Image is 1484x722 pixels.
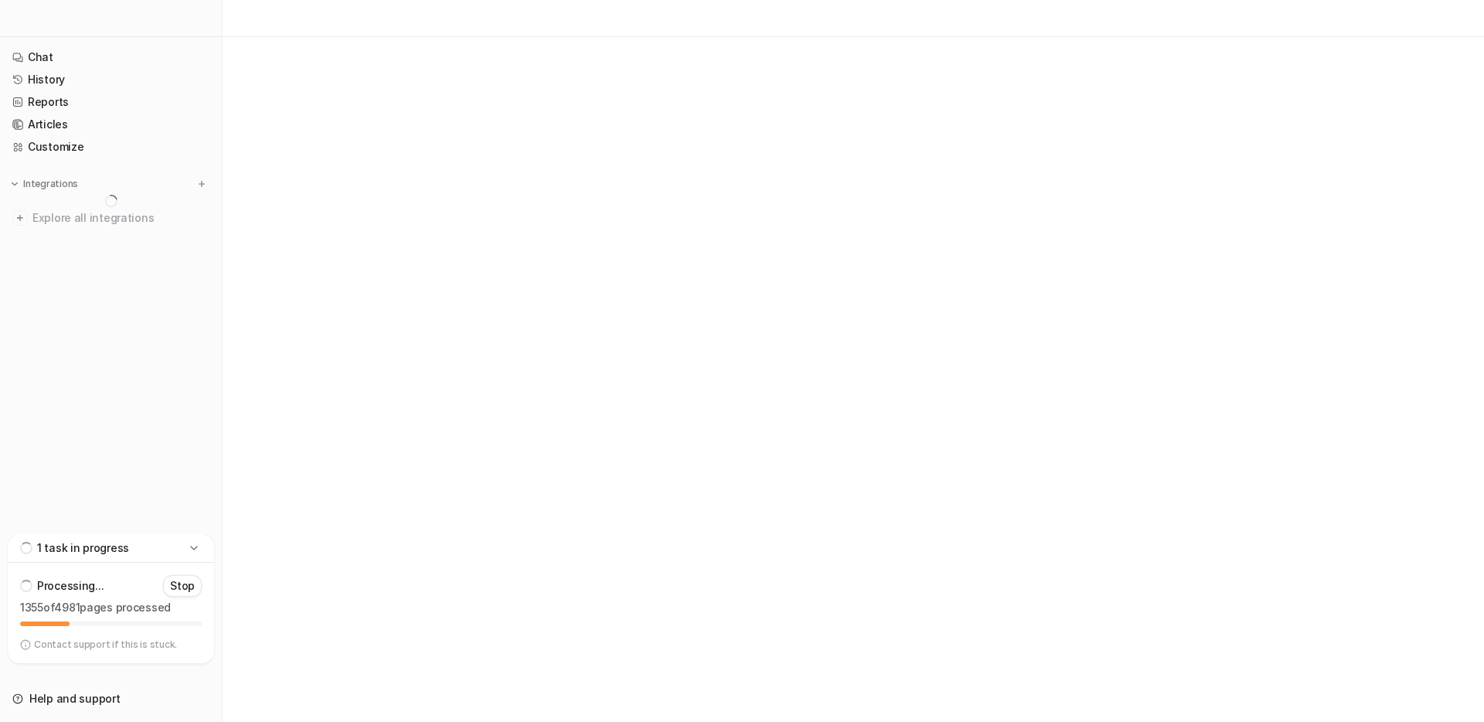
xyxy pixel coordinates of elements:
[6,69,216,90] a: History
[32,206,209,230] span: Explore all integrations
[6,207,216,229] a: Explore all integrations
[23,178,78,190] p: Integrations
[6,688,216,710] a: Help and support
[12,210,28,226] img: explore all integrations
[196,179,207,189] img: menu_add.svg
[34,639,177,651] p: Contact support if this is stuck.
[163,575,202,597] button: Stop
[6,91,216,113] a: Reports
[37,578,104,594] p: Processing...
[6,136,216,158] a: Customize
[6,114,216,135] a: Articles
[37,540,129,556] p: 1 task in progress
[20,600,202,615] p: 1355 of 4981 pages processed
[6,46,216,68] a: Chat
[6,176,83,192] button: Integrations
[9,179,20,189] img: expand menu
[170,578,195,594] p: Stop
